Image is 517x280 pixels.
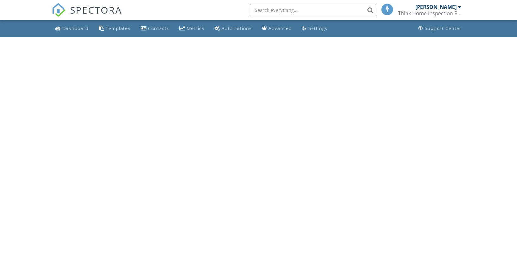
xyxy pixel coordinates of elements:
[52,3,66,17] img: The Best Home Inspection Software - Spectora
[177,23,207,34] a: Metrics
[416,23,464,34] a: Support Center
[415,4,457,10] div: [PERSON_NAME]
[425,25,462,31] div: Support Center
[70,3,122,16] span: SPECTORA
[268,25,292,31] div: Advanced
[222,25,252,31] div: Automations
[53,23,91,34] a: Dashboard
[250,4,376,16] input: Search everything...
[299,23,330,34] a: Settings
[96,23,133,34] a: Templates
[148,25,169,31] div: Contacts
[52,9,122,22] a: SPECTORA
[259,23,294,34] a: Advanced
[308,25,327,31] div: Settings
[62,25,89,31] div: Dashboard
[212,23,254,34] a: Automations (Basic)
[187,25,204,31] div: Metrics
[106,25,130,31] div: Templates
[398,10,461,16] div: Think Home Inspection PLLC
[138,23,172,34] a: Contacts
